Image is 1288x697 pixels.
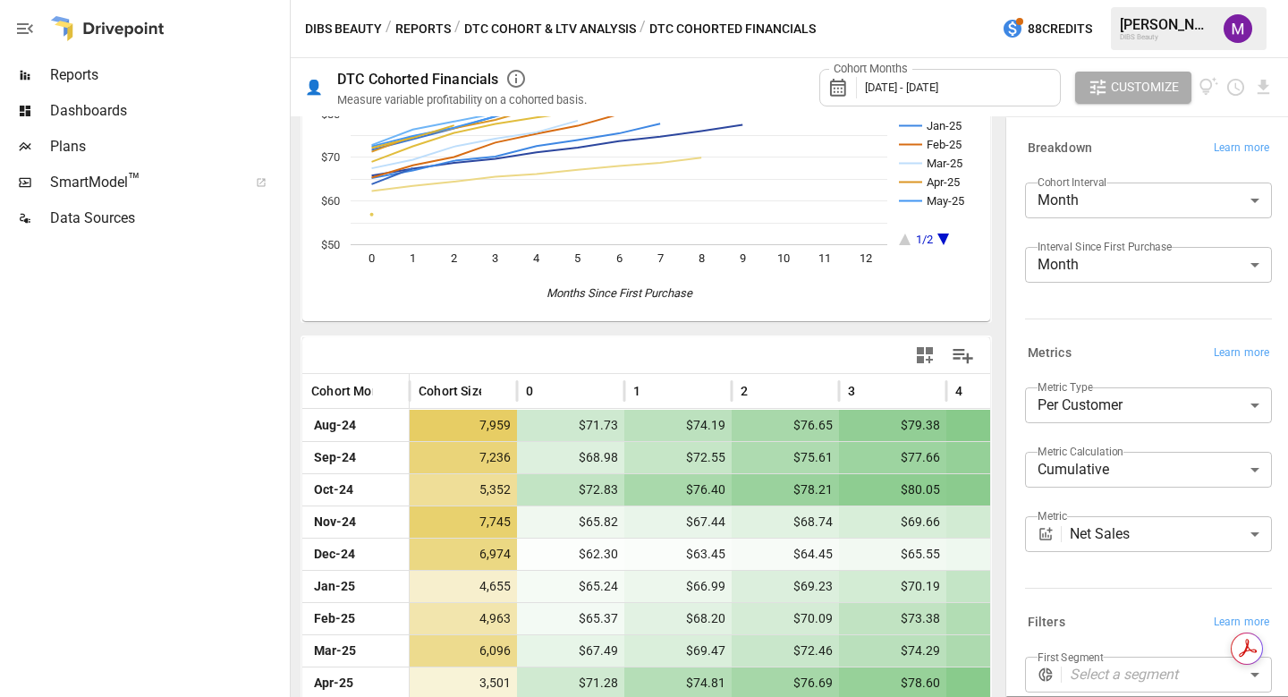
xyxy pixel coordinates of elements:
[916,233,933,246] text: 1/2
[818,251,831,265] text: 11
[337,93,587,106] div: Measure variable profitability on a cohorted basis.
[419,442,513,473] span: 7,236
[369,251,375,265] text: 0
[1225,77,1246,98] button: Schedule report
[955,571,1050,602] span: $72.58
[1028,344,1072,363] h6: Metrics
[741,539,835,570] span: $64.45
[1025,452,1272,488] div: Cumulative
[1075,72,1191,104] button: Customize
[1070,516,1272,552] div: Net Sales
[526,442,621,473] span: $68.98
[419,603,513,634] span: 4,963
[395,18,451,40] button: Reports
[535,378,560,404] button: Sort
[740,251,746,265] text: 9
[419,506,513,538] span: 7,745
[616,251,623,265] text: 6
[848,635,943,667] span: $74.29
[633,571,728,602] span: $66.99
[492,251,498,265] text: 3
[375,378,400,404] button: Sort
[741,442,835,473] span: $75.61
[1214,614,1269,632] span: Learn more
[857,378,882,404] button: Sort
[337,71,498,88] div: DTC Cohorted Financials
[386,18,392,40] div: /
[1028,18,1092,40] span: 88 Credits
[311,635,400,667] span: Mar-25
[927,175,960,189] text: Apr-25
[829,61,912,77] label: Cohort Months
[1038,174,1106,190] label: Cohort Interval
[454,18,461,40] div: /
[955,635,1050,667] span: $75.74
[526,410,621,441] span: $71.73
[1038,239,1172,254] label: Interval Since First Purchase
[964,378,989,404] button: Sort
[533,251,540,265] text: 4
[955,506,1050,538] span: $71.15
[750,378,775,404] button: Sort
[305,18,382,40] button: DIBS Beauty
[1199,72,1219,104] button: View documentation
[848,442,943,473] span: $77.66
[1111,76,1179,98] span: Customize
[311,382,391,400] span: Cohort Month
[1028,139,1092,158] h6: Breakdown
[321,194,340,208] text: $60
[311,474,400,506] span: Oct-24
[1120,33,1213,41] div: DIBS Beauty
[321,150,340,164] text: $70
[483,378,508,404] button: Sort
[927,138,962,151] text: Feb-25
[633,410,728,441] span: $74.19
[1038,379,1093,395] label: Metric Type
[848,382,855,400] span: 3
[526,571,621,602] span: $65.24
[633,474,728,506] span: $76.40
[1224,14,1252,43] img: Mindy Luong
[526,474,621,506] span: $72.83
[927,194,964,208] text: May-25
[526,506,621,538] span: $65.82
[642,378,667,404] button: Sort
[321,107,340,121] text: $80
[848,410,943,441] span: $79.38
[311,410,400,441] span: Aug-24
[526,635,621,667] span: $67.49
[927,119,962,132] text: Jan-25
[848,539,943,570] span: $65.55
[1038,650,1104,665] label: First Segment
[848,506,943,538] span: $69.66
[410,251,416,265] text: 1
[995,13,1099,46] button: 88Credits
[633,635,728,667] span: $69.47
[741,410,835,441] span: $76.65
[1038,508,1067,523] label: Metric
[699,251,705,265] text: 8
[50,136,286,157] span: Plans
[419,635,513,667] span: 6,096
[633,603,728,634] span: $68.20
[633,539,728,570] span: $63.45
[657,251,664,265] text: 7
[305,79,323,96] div: 👤
[419,382,486,400] span: Cohort Size
[955,474,1050,506] span: $81.03
[574,251,580,265] text: 5
[311,571,400,602] span: Jan-25
[943,336,983,376] button: Manage Columns
[1070,666,1178,683] em: Select a segment
[419,474,513,506] span: 5,352
[419,571,513,602] span: 4,655
[741,474,835,506] span: $78.21
[955,442,1050,473] span: $79.16
[1213,4,1263,54] button: Mindy Luong
[50,208,286,229] span: Data Sources
[1214,344,1269,362] span: Learn more
[311,539,400,570] span: Dec-24
[547,286,693,300] text: Months Since First Purchase
[419,410,513,441] span: 7,959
